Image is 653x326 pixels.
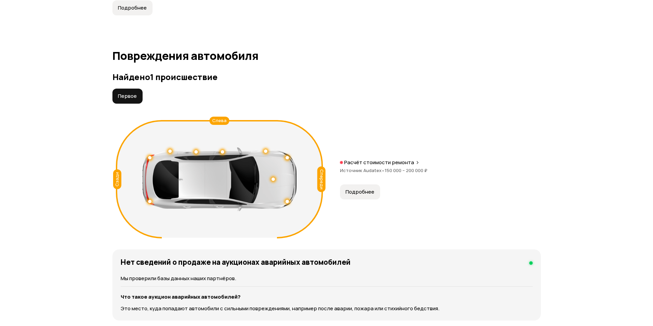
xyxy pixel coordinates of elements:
h3: Найдено 1 происшествие [112,72,541,82]
div: Спереди [317,167,325,192]
span: Первое [118,93,137,100]
span: 150 000 – 200 000 ₽ [385,167,427,173]
button: Подробнее [112,0,153,15]
span: Источник Audatex [340,167,385,173]
p: Это место, куда попадают автомобили с сильными повреждениями, например после аварии, пожара или с... [121,305,533,312]
strong: Что такое аукцион аварийных автомобилей? [121,293,241,300]
span: Подробнее [346,188,374,195]
h1: Повреждения автомобиля [112,50,541,62]
p: Расчёт стоимости ремонта [344,159,414,166]
h4: Нет сведений о продаже на аукционах аварийных автомобилей [121,258,351,266]
div: Слева [209,117,229,125]
button: Подробнее [340,184,380,199]
span: Подробнее [118,4,147,11]
div: Сзади [113,169,121,189]
p: Мы проверили базы данных наших партнёров. [121,275,533,282]
span: • [382,167,385,173]
button: Первое [112,89,143,104]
